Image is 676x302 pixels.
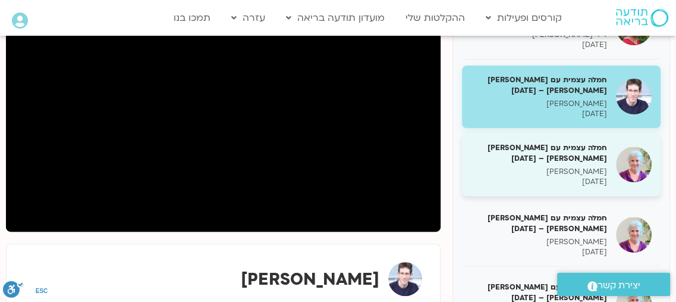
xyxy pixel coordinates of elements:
a: עזרה [225,7,271,29]
img: חמלה עצמית עם סנדיה בר קמה וערן טייכר – 28/04/25 [616,79,652,114]
h5: חמלה עצמית עם [PERSON_NAME] [PERSON_NAME] – [DATE] [471,213,607,234]
p: [DATE] [471,40,607,50]
strong: [PERSON_NAME] [241,268,379,291]
h5: חמלה עצמית עם [PERSON_NAME] [PERSON_NAME] – [DATE] [471,74,607,96]
a: קורסים ופעילות [480,7,568,29]
a: מועדון תודעה בריאה [280,7,391,29]
h5: חמלה עצמית עם [PERSON_NAME] [PERSON_NAME] – [DATE] [471,142,607,164]
img: חמלה עצמית עם סנדיה בר קמה ומירב שרייבר – 12/05/25 [616,217,652,253]
a: תמכו בנו [168,7,216,29]
p: [DATE] [471,247,607,257]
p: [PERSON_NAME] [471,99,607,109]
a: יצירת קשר [557,273,670,296]
img: ערן טייכר [388,262,422,296]
span: יצירת קשר [598,278,640,294]
img: חמלה עצמית עם סנדיה בר קמה ומירה רגב – 05/06/25 [616,147,652,182]
img: תודעה בריאה [616,9,668,27]
a: ההקלטות שלי [400,7,471,29]
p: [DATE] [471,109,607,119]
p: [DATE] [471,177,607,187]
p: [PERSON_NAME] [471,167,607,177]
p: [PERSON_NAME] [471,237,607,247]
